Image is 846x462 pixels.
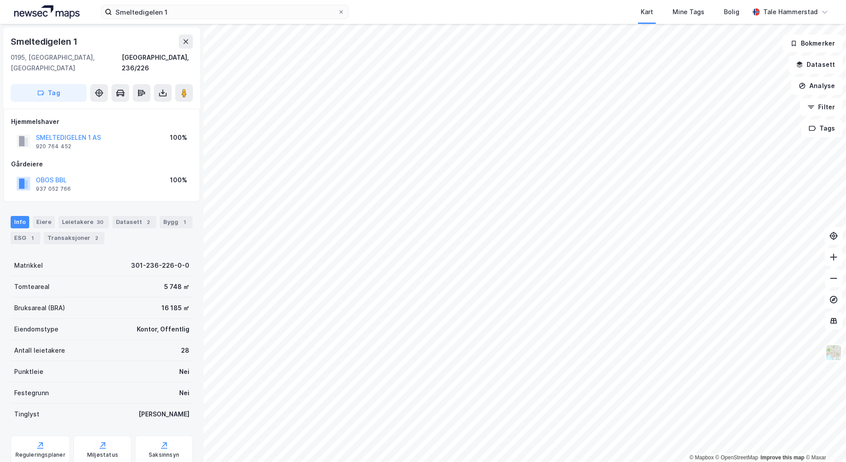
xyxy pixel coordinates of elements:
button: Analyse [791,77,842,95]
div: 28 [181,345,189,356]
div: 0195, [GEOGRAPHIC_DATA], [GEOGRAPHIC_DATA] [11,52,122,73]
div: [GEOGRAPHIC_DATA], 236/226 [122,52,193,73]
div: Eiere [33,216,55,228]
div: Bolig [724,7,739,17]
div: Punktleie [14,366,43,377]
div: 2 [92,234,101,243]
div: Bruksareal (BRA) [14,303,65,313]
div: Nei [179,388,189,398]
div: Matrikkel [14,260,43,271]
div: ESG [11,232,40,244]
div: Kontrollprogram for chat [802,420,846,462]
div: Tomteareal [14,281,50,292]
div: 1 [180,218,189,227]
div: 1 [28,234,37,243]
div: Tale Hammerstad [763,7,818,17]
iframe: Chat Widget [802,420,846,462]
div: Mine Tags [673,7,704,17]
a: Improve this map [761,454,804,461]
div: Smeltedigelen 1 [11,35,79,49]
div: Kontor, Offentlig [137,324,189,335]
button: Filter [800,98,842,116]
div: 937 052 766 [36,185,71,192]
div: Leietakere [58,216,109,228]
button: Tags [801,119,842,137]
div: 100% [170,132,187,143]
div: 30 [95,218,105,227]
div: [PERSON_NAME] [138,409,189,420]
div: 5 748 ㎡ [164,281,189,292]
div: Kart [641,7,653,17]
div: Tinglyst [14,409,39,420]
div: Hjemmelshaver [11,116,192,127]
div: Saksinnsyn [149,451,179,458]
div: Info [11,216,29,228]
div: Festegrunn [14,388,49,398]
div: Nei [179,366,189,377]
div: 100% [170,175,187,185]
button: Bokmerker [783,35,842,52]
div: 920 764 452 [36,143,71,150]
div: Miljøstatus [87,451,118,458]
div: 2 [144,218,153,227]
button: Tag [11,84,87,102]
div: Antall leietakere [14,345,65,356]
div: Eiendomstype [14,324,58,335]
a: Mapbox [689,454,714,461]
div: Reguleringsplaner [15,451,65,458]
div: Datasett [112,216,156,228]
img: logo.a4113a55bc3d86da70a041830d287a7e.svg [14,5,80,19]
div: Bygg [160,216,192,228]
button: Datasett [788,56,842,73]
div: 16 185 ㎡ [162,303,189,313]
img: Z [825,344,842,361]
div: 301-236-226-0-0 [131,260,189,271]
input: Søk på adresse, matrikkel, gårdeiere, leietakere eller personer [112,5,338,19]
div: Gårdeiere [11,159,192,169]
a: OpenStreetMap [715,454,758,461]
div: Transaksjoner [44,232,104,244]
